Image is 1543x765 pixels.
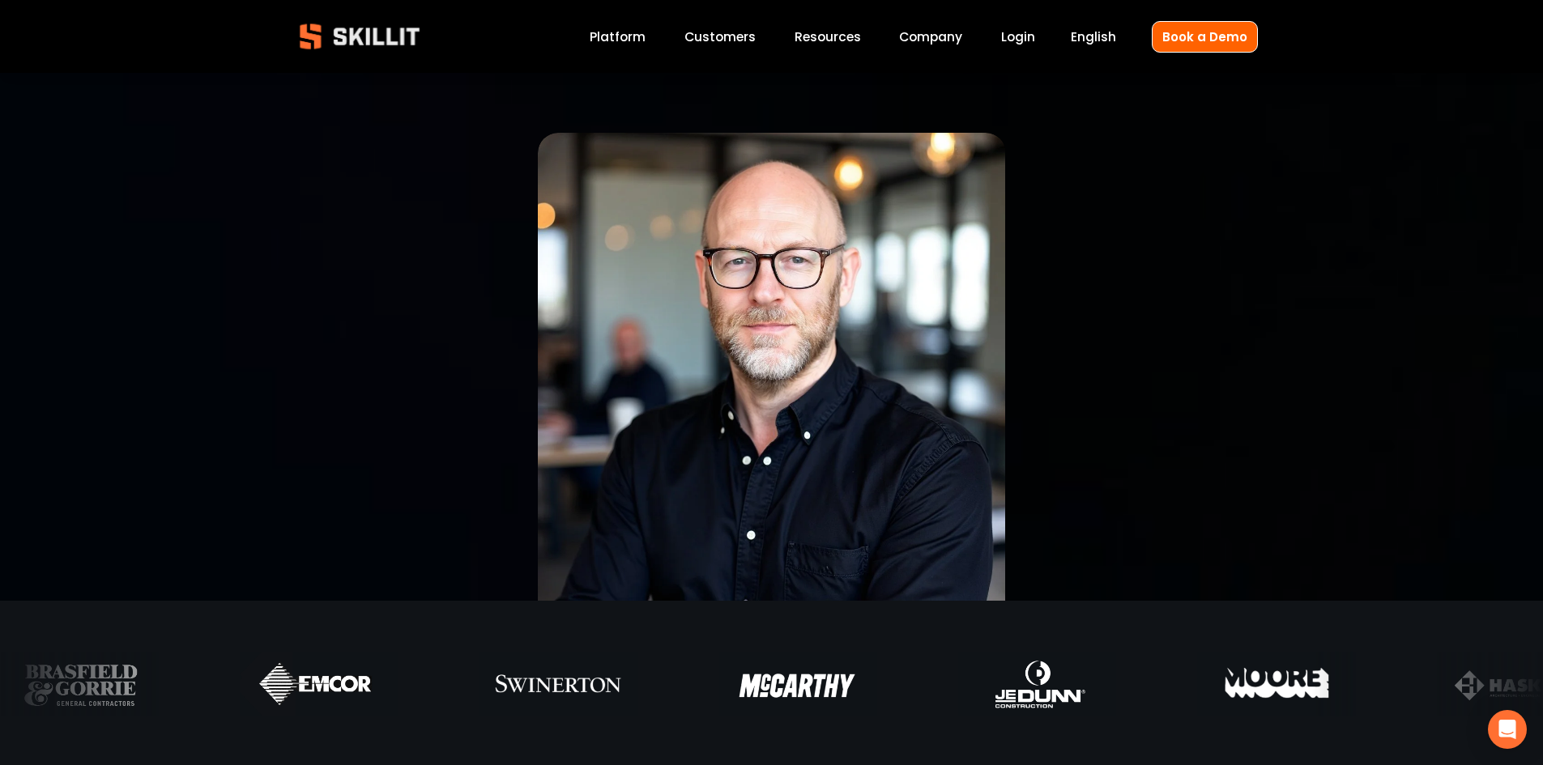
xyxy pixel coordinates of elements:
[795,28,861,46] span: Resources
[684,26,756,48] a: Customers
[899,26,962,48] a: Company
[1488,710,1527,749] div: Open Intercom Messenger
[590,26,646,48] a: Platform
[1071,26,1116,48] div: language picker
[1152,21,1258,53] a: Book a Demo
[1071,28,1116,46] span: English
[286,12,433,61] img: Skillit
[795,26,861,48] a: folder dropdown
[1001,26,1035,48] a: Login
